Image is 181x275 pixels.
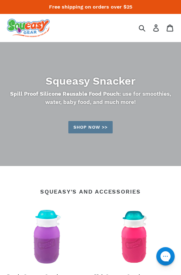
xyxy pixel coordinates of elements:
[7,90,174,106] p: use for smoothies, water, baby food, and much more!
[7,19,50,37] img: squeasy gear snacker portable food pouch
[7,74,174,87] h2: Squeasy Snacker
[10,91,121,97] strong: Spill Proof Silicone Reusable Food Pouch:
[68,121,113,133] a: Shop now >>: Catalog
[7,188,174,195] h2: Squeasy's and Accessories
